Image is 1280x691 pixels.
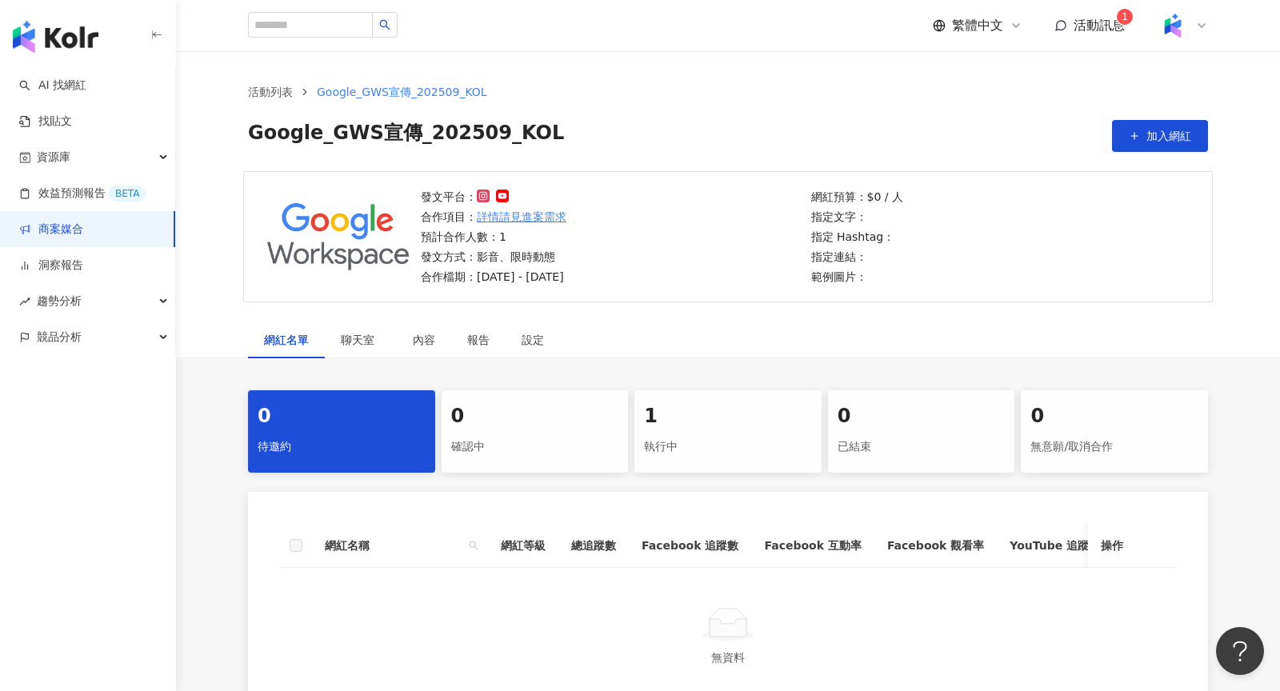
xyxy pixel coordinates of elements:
[341,334,381,345] span: 聊天室
[451,433,619,461] div: 確認中
[379,19,390,30] span: search
[838,403,1006,430] div: 0
[751,524,874,568] th: Facebook 互動率
[1146,130,1191,142] span: 加入網紅
[413,331,435,349] div: 內容
[258,403,426,430] div: 0
[1122,11,1128,22] span: 1
[19,258,83,274] a: 洞察報告
[997,524,1113,568] th: YouTube 追蹤數
[245,83,296,101] a: 活動列表
[1112,120,1208,152] button: 加入網紅
[451,403,619,430] div: 0
[421,248,566,266] p: 發文方式：影音、限時動態
[811,228,903,246] p: 指定 Hashtag：
[838,433,1006,461] div: 已結束
[874,524,997,568] th: Facebook 觀看率
[421,268,566,286] p: 合作檔期：[DATE] - [DATE]
[19,296,30,307] span: rise
[466,533,482,557] span: search
[325,537,462,554] span: 網紅名稱
[37,283,82,319] span: 趨勢分析
[522,331,544,349] div: 設定
[317,86,487,98] span: Google_GWS宣傳_202509_KOL
[1074,18,1125,33] span: 活動訊息
[811,248,903,266] p: 指定連結：
[1158,10,1188,41] img: Kolr%20app%20icon%20%281%29.png
[811,188,903,206] p: 網紅預算：$0 / 人
[248,120,564,152] span: Google_GWS宣傳_202509_KOL
[258,433,426,461] div: 待邀約
[421,208,566,226] p: 合作項目：
[644,433,812,461] div: 執行中
[19,222,83,238] a: 商案媒合
[1030,433,1198,461] div: 無意願/取消合作
[264,331,309,349] div: 網紅名單
[469,541,478,550] span: search
[421,188,566,206] p: 發文平台：
[1088,524,1176,568] th: 操作
[1216,627,1264,675] iframe: Help Scout Beacon - Open
[644,403,812,430] div: 1
[1030,403,1198,430] div: 0
[629,524,751,568] th: Facebook 追蹤數
[37,319,82,355] span: 競品分析
[558,524,629,568] th: 總追蹤數
[37,139,70,175] span: 資源庫
[260,194,416,280] img: 詳情請見進案需求
[477,208,566,226] a: 詳情請見進案需求
[811,208,903,226] p: 指定文字：
[13,21,98,53] img: logo
[467,331,490,349] div: 報告
[811,268,903,286] p: 範例圖片：
[299,649,1157,666] div: 無資料
[488,524,558,568] th: 網紅等級
[421,228,566,246] p: 預計合作人數：1
[19,186,146,202] a: 效益預測報告BETA
[952,17,1003,34] span: 繁體中文
[1117,9,1133,25] sup: 1
[19,114,72,130] a: 找貼文
[19,78,86,94] a: searchAI 找網紅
